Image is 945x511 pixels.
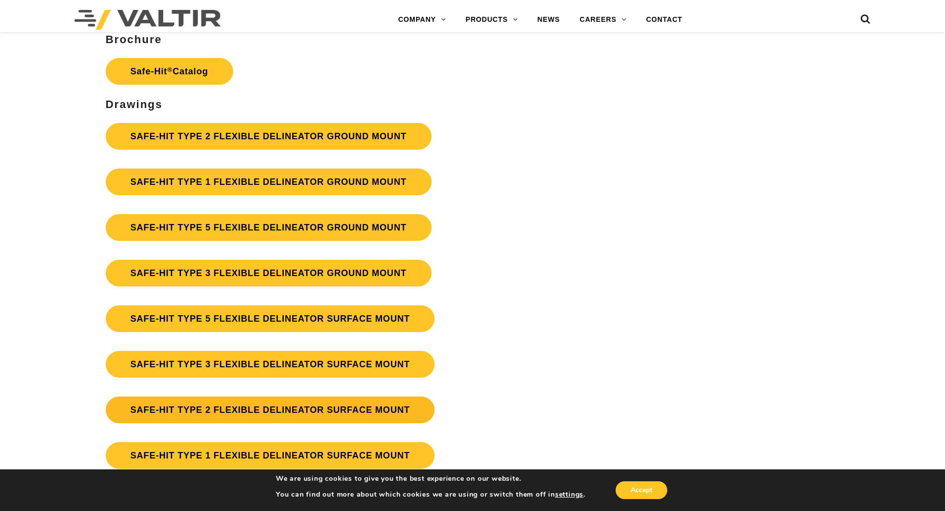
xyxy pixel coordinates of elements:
[456,10,528,30] a: PRODUCTS
[276,490,585,499] p: You can find out more about which cookies we are using or switch them off in .
[167,66,173,73] sup: ®
[636,10,692,30] a: CONTACT
[106,305,435,332] a: SAFE-HIT TYPE 5 FLEXIBLE DELINEATOR SURFACE MOUNT
[106,169,432,195] a: SAFE-HIT TYPE 1 FLEXIBLE DELINEATOR GROUND MOUNT
[106,397,435,423] a: SAFE-HIT TYPE 2 FLEXIBLE DELINEATOR SURFACE MOUNT
[276,474,585,483] p: We are using cookies to give you the best experience on our website.
[616,481,667,499] button: Accept
[555,490,583,499] button: settings
[106,33,162,46] strong: Brochure
[74,10,221,30] img: Valtir
[527,10,569,30] a: NEWS
[106,351,435,378] a: SAFE-HIT TYPE 3 FLEXIBLE DELINEATOR SURFACE MOUNT
[388,10,456,30] a: COMPANY
[106,442,435,469] a: SAFE-HIT TYPE 1 FLEXIBLE DELINEATOR SURFACE MOUNT
[106,214,432,241] a: SAFE-HIT TYPE 5 FLEXIBLE DELINEATOR GROUND MOUNT
[570,10,636,30] a: CAREERS
[106,123,432,150] a: SAFE-HIT TYPE 2 FLEXIBLE DELINEATOR GROUND MOUNT
[106,260,432,286] a: SAFE-HIT TYPE 3 FLEXIBLE DELINEATOR GROUND MOUNT
[106,98,163,111] strong: Drawings
[106,58,233,85] a: Safe-Hit®Catalog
